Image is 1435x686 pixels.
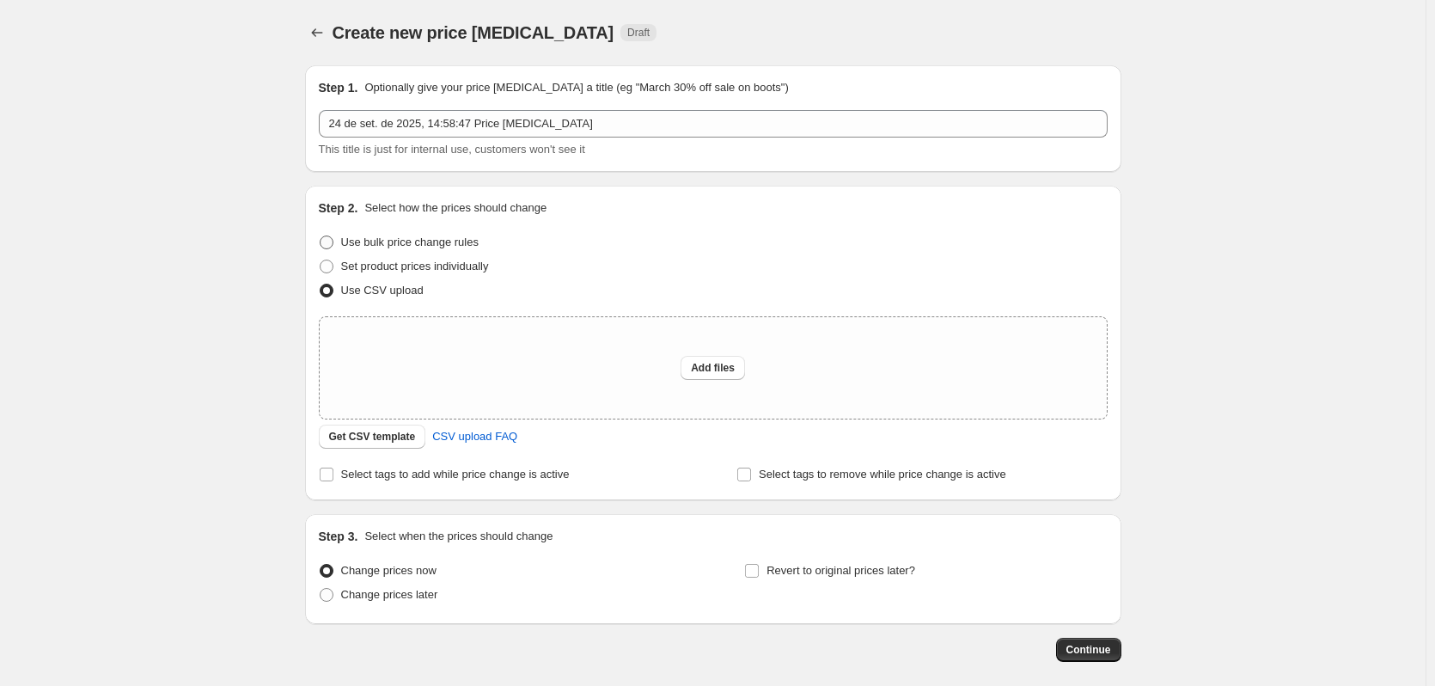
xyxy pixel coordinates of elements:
[305,21,329,45] button: Price change jobs
[364,79,788,96] p: Optionally give your price [MEDICAL_DATA] a title (eg "March 30% off sale on boots")
[1056,638,1121,662] button: Continue
[364,199,547,217] p: Select how the prices should change
[364,528,553,545] p: Select when the prices should change
[432,428,517,445] span: CSV upload FAQ
[329,430,416,444] span: Get CSV template
[319,528,358,545] h2: Step 3.
[1066,643,1111,657] span: Continue
[333,23,614,42] span: Create new price [MEDICAL_DATA]
[319,199,358,217] h2: Step 2.
[341,588,438,601] span: Change prices later
[759,468,1006,481] span: Select tags to remove while price change is active
[341,284,424,297] span: Use CSV upload
[319,425,426,449] button: Get CSV template
[691,361,735,375] span: Add files
[341,468,570,481] span: Select tags to add while price change is active
[422,423,528,450] a: CSV upload FAQ
[341,564,437,577] span: Change prices now
[319,143,585,156] span: This title is just for internal use, customers won't see it
[319,110,1108,138] input: 30% off holiday sale
[681,356,745,380] button: Add files
[319,79,358,96] h2: Step 1.
[341,236,479,248] span: Use bulk price change rules
[627,26,650,40] span: Draft
[766,564,915,577] span: Revert to original prices later?
[341,260,489,273] span: Set product prices individually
